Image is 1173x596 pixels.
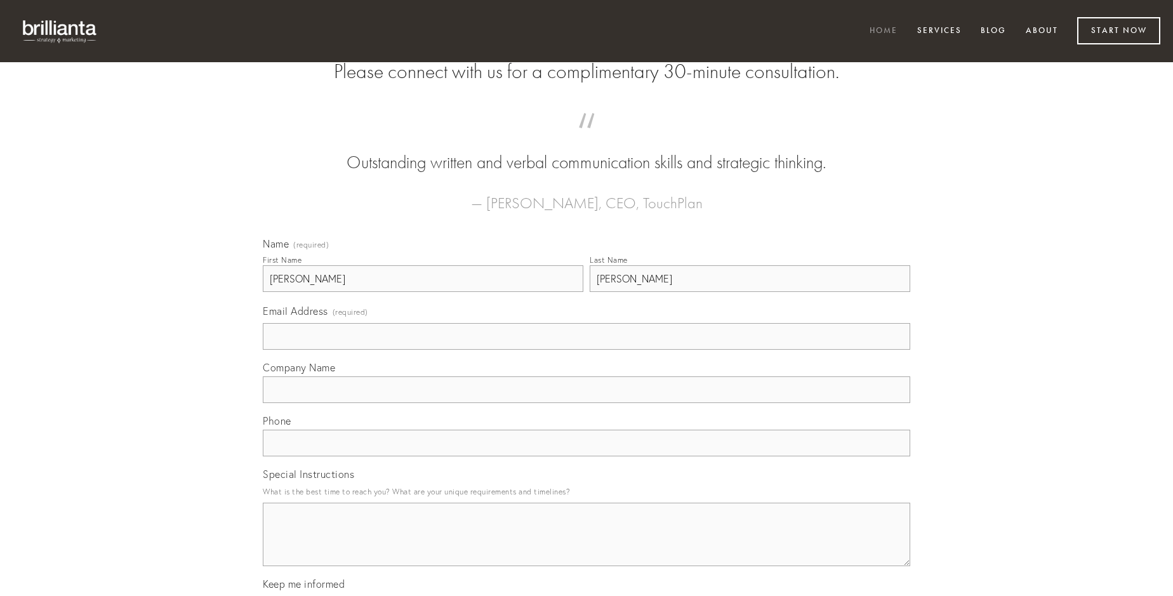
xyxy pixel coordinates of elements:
[263,255,302,265] div: First Name
[909,21,970,42] a: Services
[972,21,1014,42] a: Blog
[263,237,289,250] span: Name
[263,414,291,427] span: Phone
[590,255,628,265] div: Last Name
[283,175,890,216] figcaption: — [PERSON_NAME], CEO, TouchPlan
[13,13,108,50] img: brillianta - research, strategy, marketing
[283,126,890,150] span: “
[1077,17,1160,44] a: Start Now
[263,578,345,590] span: Keep me informed
[263,483,910,500] p: What is the best time to reach you? What are your unique requirements and timelines?
[283,126,890,175] blockquote: Outstanding written and verbal communication skills and strategic thinking.
[1017,21,1066,42] a: About
[263,305,328,317] span: Email Address
[293,241,329,249] span: (required)
[263,60,910,84] h2: Please connect with us for a complimentary 30-minute consultation.
[263,361,335,374] span: Company Name
[263,468,354,480] span: Special Instructions
[861,21,906,42] a: Home
[333,303,368,321] span: (required)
